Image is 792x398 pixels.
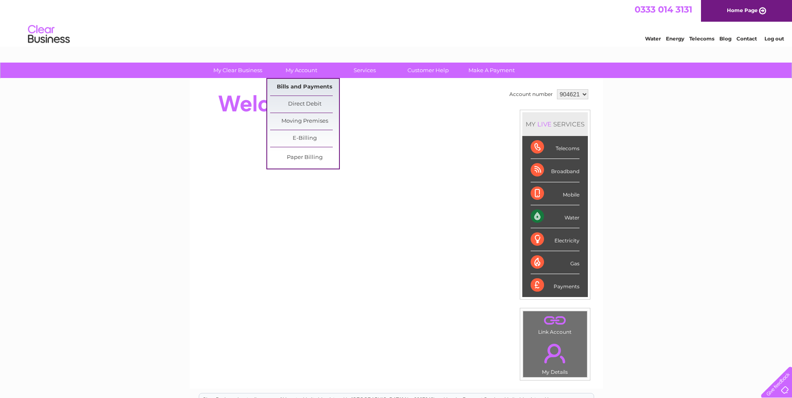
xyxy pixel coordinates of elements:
[531,251,579,274] div: Gas
[267,63,336,78] a: My Account
[28,22,70,47] img: logo.png
[531,182,579,205] div: Mobile
[507,87,555,101] td: Account number
[531,136,579,159] div: Telecoms
[536,120,553,128] div: LIVE
[531,205,579,228] div: Water
[394,63,463,78] a: Customer Help
[531,228,579,251] div: Electricity
[270,113,339,130] a: Moving Premises
[457,63,526,78] a: Make A Payment
[531,159,579,182] div: Broadband
[199,5,594,40] div: Clear Business is a trading name of Verastar Limited (registered in [GEOGRAPHIC_DATA] No. 3667643...
[523,311,587,337] td: Link Account
[689,35,714,42] a: Telecoms
[531,274,579,297] div: Payments
[666,35,684,42] a: Energy
[270,96,339,113] a: Direct Debit
[270,130,339,147] a: E-Billing
[523,337,587,378] td: My Details
[525,313,585,328] a: .
[203,63,272,78] a: My Clear Business
[330,63,399,78] a: Services
[645,35,661,42] a: Water
[522,112,588,136] div: MY SERVICES
[764,35,784,42] a: Log out
[270,79,339,96] a: Bills and Payments
[736,35,757,42] a: Contact
[270,149,339,166] a: Paper Billing
[635,4,692,15] a: 0333 014 3131
[525,339,585,368] a: .
[719,35,731,42] a: Blog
